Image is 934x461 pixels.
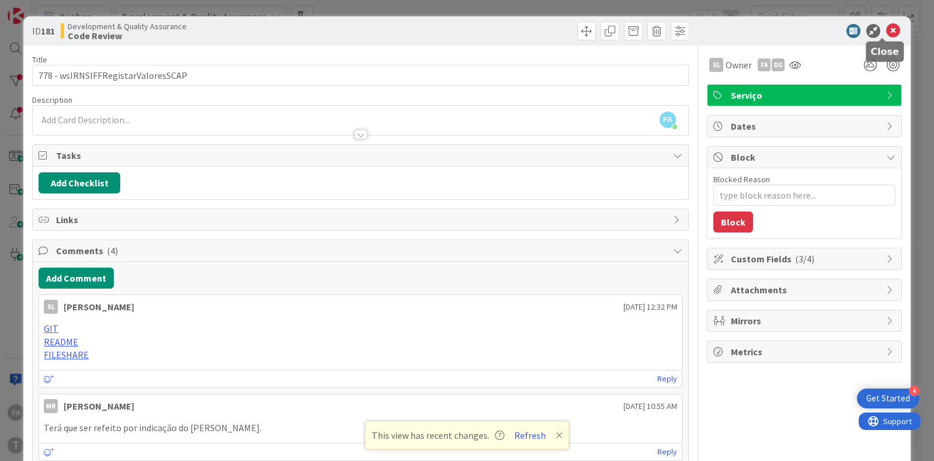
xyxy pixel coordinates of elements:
span: Custom Fields [731,252,880,266]
label: Title [32,54,47,65]
div: FA [758,58,771,71]
span: Development & Quality Assurance [68,22,187,31]
span: [DATE] 10:55 AM [623,400,677,413]
span: ID [32,24,55,38]
span: Support [25,2,53,16]
div: SL [44,300,58,314]
a: GIT [44,323,58,334]
label: Blocked Reason [713,174,770,185]
span: Links [56,213,667,227]
b: 181 [41,25,55,37]
span: Serviço [731,88,880,102]
button: Add Comment [39,268,114,289]
span: [DATE] 12:32 PM [623,301,677,313]
h5: Close [870,46,899,57]
a: Reply [657,372,677,386]
span: Attachments [731,283,880,297]
span: Mirrors [731,314,880,328]
span: Owner [726,58,752,72]
span: Tasks [56,148,667,162]
p: Terá que ser refeito por indicação do [PERSON_NAME]. [44,421,677,435]
div: SL [709,58,723,72]
button: Add Checklist [39,172,120,193]
button: Refresh [510,428,550,443]
span: Block [731,150,880,164]
b: Code Review [68,31,187,40]
span: Metrics [731,345,880,359]
span: This view has recent changes. [372,428,504,442]
div: [PERSON_NAME] [64,300,134,314]
span: Dates [731,119,880,133]
span: ( 4 ) [107,245,118,257]
div: Open Get Started checklist, remaining modules: 4 [857,389,919,408]
a: README [44,336,78,348]
div: [PERSON_NAME] [64,399,134,413]
a: Reply [657,445,677,459]
button: Block [713,212,753,233]
span: ( 3/4 ) [795,253,814,265]
div: MR [44,399,58,413]
div: 4 [909,386,919,396]
input: type card name here... [32,65,689,86]
div: Get Started [866,393,910,404]
div: DG [772,58,785,71]
span: Description [32,95,72,105]
span: FA [660,112,676,128]
a: FILESHARE [44,349,89,361]
span: Comments [56,244,667,258]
